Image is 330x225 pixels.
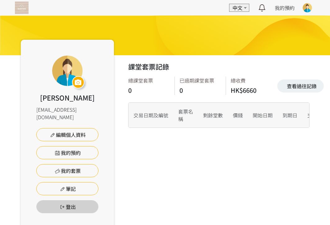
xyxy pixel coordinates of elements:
[128,61,169,72] h2: 課堂套票記錄
[278,103,302,128] div: 到期日
[36,182,98,195] a: 筆記
[15,2,29,14] img: T57dtJh47iSJKDtQ57dN6xVUMYY2M0XQuGF02OI4.png
[128,86,168,95] div: 0
[248,103,278,128] div: 開始日期
[228,103,248,128] div: 價錢
[40,92,95,103] div: [PERSON_NAME]
[275,4,295,11] a: 我的預約
[36,106,98,121] div: [EMAIL_ADDRESS][DOMAIN_NAME]
[36,164,98,177] a: 我的套票
[36,200,98,213] button: 登出
[129,103,173,128] div: 交易日期及編號
[231,77,271,84] div: 總收費
[277,79,324,92] a: 查看過往記錄
[231,86,271,95] div: HK$6660
[198,103,228,128] div: 剩餘堂數
[36,128,98,141] a: 編輯個人資料
[179,86,219,95] div: 0
[36,146,98,159] a: 我的預約
[179,77,219,84] div: 已過期課堂套票
[128,77,168,84] div: 總課堂套票
[173,103,198,128] div: 套票名稱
